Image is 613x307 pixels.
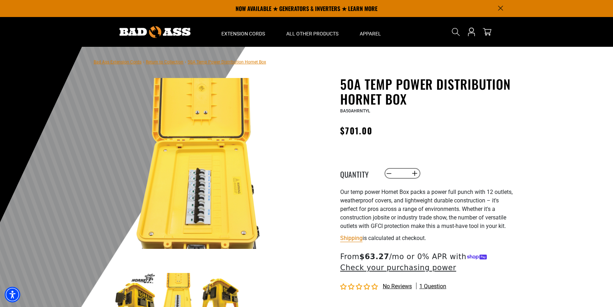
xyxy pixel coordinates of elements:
[340,169,376,178] label: Quantity
[94,60,142,65] a: Bad Ass Extension Cords
[450,26,462,38] summary: Search
[360,30,381,37] span: Apparel
[340,233,514,243] div: is calculated at checkout.
[349,17,392,47] summary: Apparel
[185,60,186,65] span: ›
[340,124,373,137] span: $701.00
[286,30,338,37] span: All Other Products
[340,77,514,106] h1: 50A Temp Power Distribution Hornet Box
[276,17,349,47] summary: All Other Products
[340,189,513,229] span: Our temp power Hornet Box packs a power full punch with 12 outlets, weatherproof covers, and ligh...
[120,26,190,38] img: Bad Ass Extension Cords
[146,60,183,65] a: Return to Collection
[383,283,412,290] span: No reviews
[143,60,144,65] span: ›
[466,17,477,47] a: Open this option
[481,28,493,36] a: cart
[419,283,446,290] span: 1 question
[340,108,370,113] span: BA50AHRNTYL
[5,287,20,302] div: Accessibility Menu
[340,235,363,241] a: Shipping
[211,17,276,47] summary: Extension Cords
[94,57,266,66] nav: breadcrumbs
[221,30,265,37] span: Extension Cords
[340,284,379,290] span: 0.00 stars
[188,60,266,65] span: 50A Temp Power Distribution Hornet Box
